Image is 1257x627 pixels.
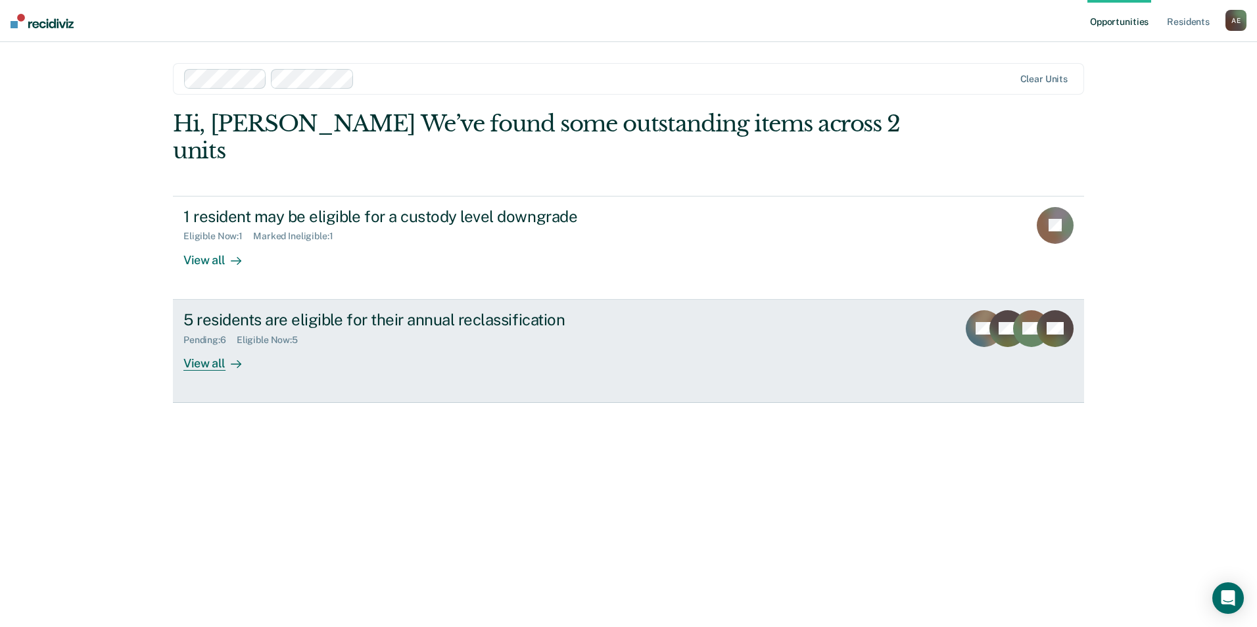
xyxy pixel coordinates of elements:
[183,207,645,226] div: 1 resident may be eligible for a custody level downgrade
[253,231,343,242] div: Marked Ineligible : 1
[237,335,308,346] div: Eligible Now : 5
[1225,10,1246,31] button: AE
[11,14,74,28] img: Recidiviz
[183,242,257,267] div: View all
[1212,582,1244,614] div: Open Intercom Messenger
[183,231,253,242] div: Eligible Now : 1
[1225,10,1246,31] div: A E
[183,345,257,371] div: View all
[1020,74,1068,85] div: Clear units
[173,196,1084,300] a: 1 resident may be eligible for a custody level downgradeEligible Now:1Marked Ineligible:1View all
[183,310,645,329] div: 5 residents are eligible for their annual reclassification
[173,110,902,164] div: Hi, [PERSON_NAME] We’ve found some outstanding items across 2 units
[183,335,237,346] div: Pending : 6
[173,300,1084,403] a: 5 residents are eligible for their annual reclassificationPending:6Eligible Now:5View all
